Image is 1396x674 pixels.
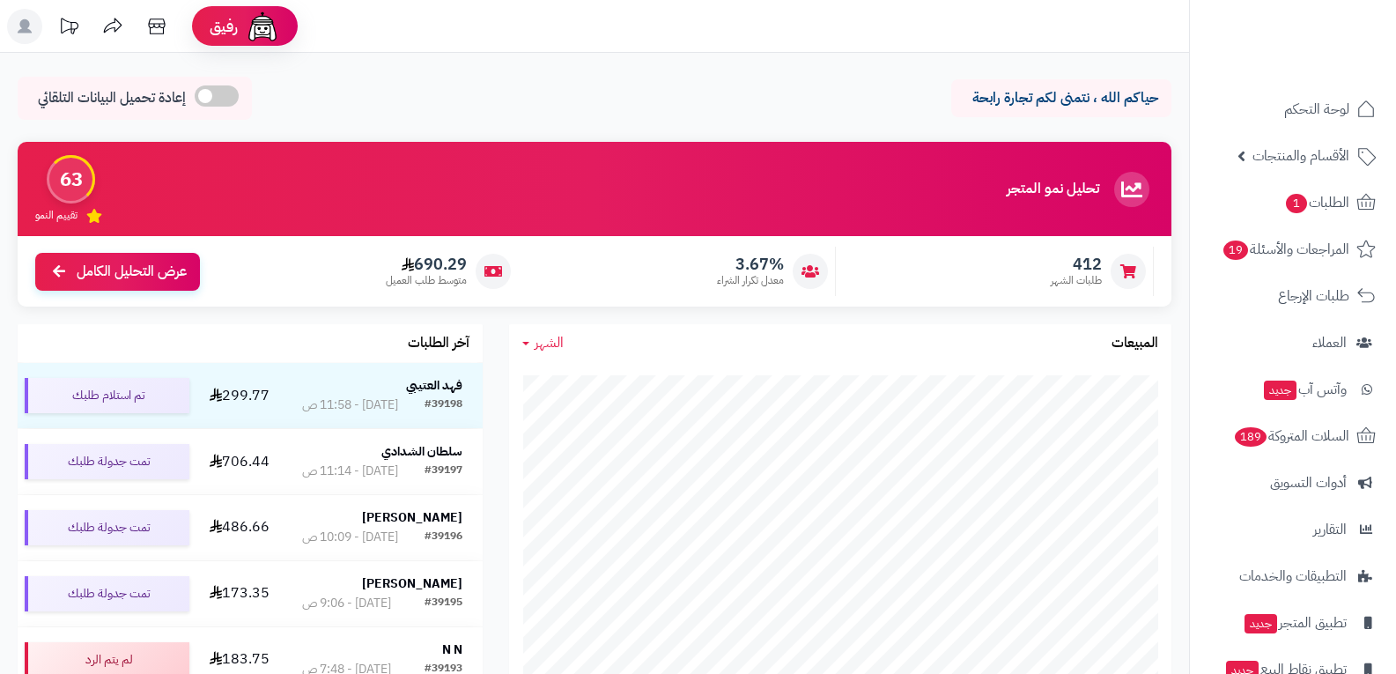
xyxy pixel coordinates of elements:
a: التقارير [1200,508,1385,551]
div: #39198 [425,396,462,414]
span: لوحة التحكم [1284,97,1349,122]
a: العملاء [1200,322,1385,364]
div: تمت جدولة طلبك [25,444,189,479]
a: أدوات التسويق [1200,462,1385,504]
div: #39197 [425,463,462,480]
span: 412 [1051,255,1102,274]
span: 19 [1223,241,1248,260]
span: متوسط طلب العميل [386,273,467,288]
h3: تحليل نمو المتجر [1007,181,1099,197]
span: 189 [1235,427,1267,447]
div: تم استلام طلبك [25,378,189,413]
span: الأقسام والمنتجات [1252,144,1349,168]
div: #39195 [425,595,462,612]
div: تمت جدولة طلبك [25,576,189,611]
a: الطلبات1 [1200,181,1385,224]
div: #39196 [425,529,462,546]
strong: فهد العتيبي [406,376,462,395]
a: وآتس آبجديد [1200,368,1385,411]
span: جديد [1245,614,1277,633]
span: العملاء [1312,330,1347,355]
div: [DATE] - 9:06 ص [302,595,391,612]
a: تطبيق المتجرجديد [1200,602,1385,644]
div: [DATE] - 11:58 ص [302,396,398,414]
a: عرض التحليل الكامل [35,253,200,291]
a: التطبيقات والخدمات [1200,555,1385,597]
span: المراجعات والأسئلة [1222,237,1349,262]
span: 1 [1286,194,1307,213]
td: 173.35 [196,561,282,626]
td: 706.44 [196,429,282,494]
a: المراجعات والأسئلة19 [1200,228,1385,270]
span: جديد [1264,381,1296,400]
a: طلبات الإرجاع [1200,275,1385,317]
span: التطبيقات والخدمات [1239,564,1347,589]
span: عرض التحليل الكامل [77,262,187,282]
td: 299.77 [196,363,282,428]
span: طلبات الإرجاع [1278,284,1349,308]
span: الطلبات [1284,190,1349,215]
strong: [PERSON_NAME] [362,574,462,593]
span: التقارير [1313,517,1347,542]
a: تحديثات المنصة [47,9,91,48]
td: 486.66 [196,495,282,560]
div: [DATE] - 11:14 ص [302,463,398,480]
h3: آخر الطلبات [408,336,469,352]
span: طلبات الشهر [1051,273,1102,288]
span: وآتس آب [1262,377,1347,402]
strong: سلطان الشدادي [381,442,462,461]
span: معدل تكرار الشراء [717,273,784,288]
a: لوحة التحكم [1200,88,1385,130]
span: 3.67% [717,255,784,274]
span: السلات المتروكة [1233,424,1349,448]
strong: [PERSON_NAME] [362,508,462,527]
a: السلات المتروكة189 [1200,415,1385,457]
span: رفيق [210,16,238,37]
img: ai-face.png [245,9,280,44]
span: تطبيق المتجر [1243,611,1347,635]
a: الشهر [522,333,564,353]
span: الشهر [535,332,564,353]
div: [DATE] - 10:09 ص [302,529,398,546]
p: حياكم الله ، نتمنى لكم تجارة رابحة [964,88,1158,108]
strong: N N [442,641,462,659]
span: إعادة تحميل البيانات التلقائي [38,88,186,108]
span: تقييم النمو [35,208,78,223]
h3: المبيعات [1112,336,1158,352]
span: 690.29 [386,255,467,274]
span: أدوات التسويق [1270,470,1347,495]
div: تمت جدولة طلبك [25,510,189,545]
img: logo-2.png [1276,47,1379,84]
